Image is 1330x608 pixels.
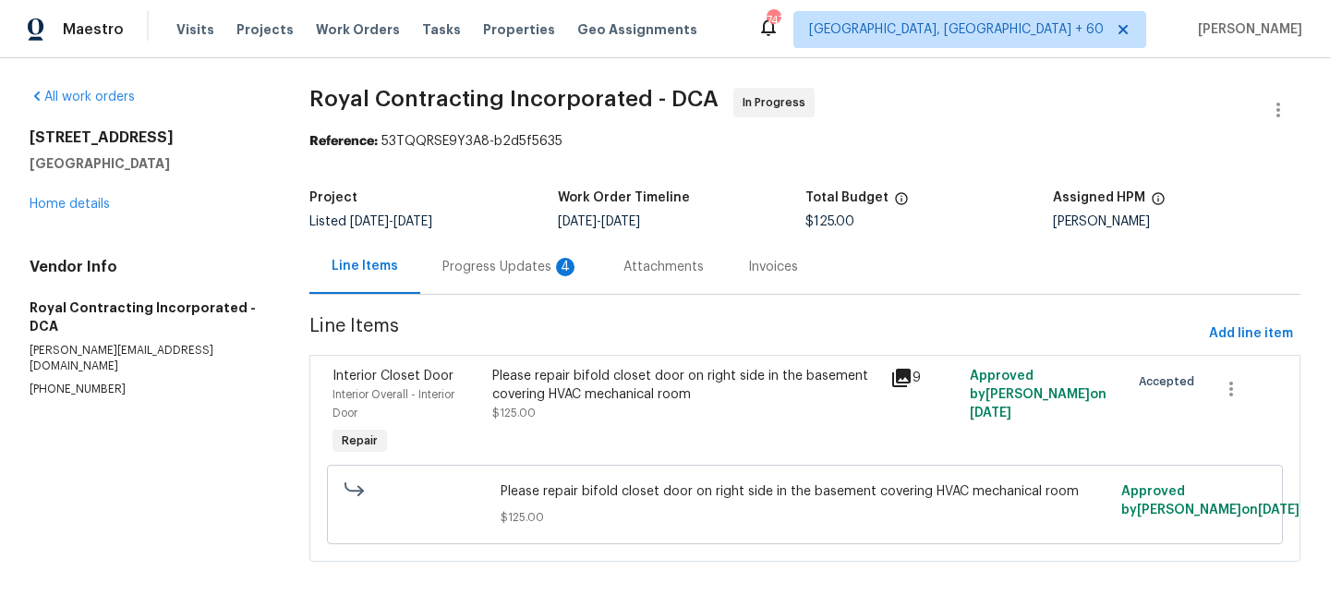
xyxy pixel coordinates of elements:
span: Please repair bifold closet door on right side in the basement covering HVAC mechanical room [501,482,1110,501]
a: All work orders [30,91,135,103]
span: [DATE] [601,215,640,228]
span: [DATE] [350,215,389,228]
span: $125.00 [492,407,536,419]
h5: [GEOGRAPHIC_DATA] [30,154,265,173]
span: [DATE] [393,215,432,228]
span: [DATE] [970,407,1011,420]
span: [PERSON_NAME] [1191,20,1302,39]
span: Repair [334,432,385,450]
div: Attachments [623,258,704,276]
h5: Assigned HPM [1053,191,1145,204]
span: Properties [483,20,555,39]
span: Interior Overall - Interior Door [332,389,454,419]
span: - [558,215,640,228]
span: The total cost of line items that have been proposed by Opendoor. This sum includes line items th... [894,191,909,215]
p: [PHONE_NUMBER] [30,382,265,397]
div: 4 [556,258,574,276]
span: In Progress [743,93,813,112]
span: [DATE] [1258,504,1300,517]
span: The hpm assigned to this work order. [1151,191,1166,215]
span: Maestro [63,20,124,39]
p: [PERSON_NAME][EMAIL_ADDRESS][DOMAIN_NAME] [30,343,265,374]
span: Work Orders [316,20,400,39]
div: 747 [767,11,780,30]
span: Approved by [PERSON_NAME] on [970,370,1106,420]
div: Progress Updates [442,258,579,276]
div: [PERSON_NAME] [1053,215,1300,228]
span: Line Items [309,317,1202,351]
div: 53TQQRSE9Y3A8-b2d5f5635 [309,132,1300,151]
span: - [350,215,432,228]
b: Reference: [309,135,378,148]
div: Line Items [332,257,398,275]
span: Geo Assignments [577,20,697,39]
span: Tasks [422,23,461,36]
span: Visits [176,20,214,39]
span: $125.00 [501,508,1110,527]
span: [GEOGRAPHIC_DATA], [GEOGRAPHIC_DATA] + 60 [809,20,1104,39]
h5: Project [309,191,357,204]
div: Please repair bifold closet door on right side in the basement covering HVAC mechanical room [492,367,879,404]
span: Interior Closet Door [332,370,453,383]
h5: Total Budget [805,191,889,204]
button: Add line item [1202,317,1300,351]
span: Accepted [1139,372,1202,391]
span: $125.00 [805,215,854,228]
div: Invoices [748,258,798,276]
h5: Work Order Timeline [558,191,690,204]
h2: [STREET_ADDRESS] [30,128,265,147]
div: 9 [890,367,959,389]
a: Home details [30,198,110,211]
h4: Vendor Info [30,258,265,276]
span: Royal Contracting Incorporated - DCA [309,88,719,110]
span: [DATE] [558,215,597,228]
span: Projects [236,20,294,39]
span: Add line item [1209,322,1293,346]
h5: Royal Contracting Incorporated - DCA [30,298,265,335]
span: Listed [309,215,432,228]
span: Approved by [PERSON_NAME] on [1121,485,1300,517]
